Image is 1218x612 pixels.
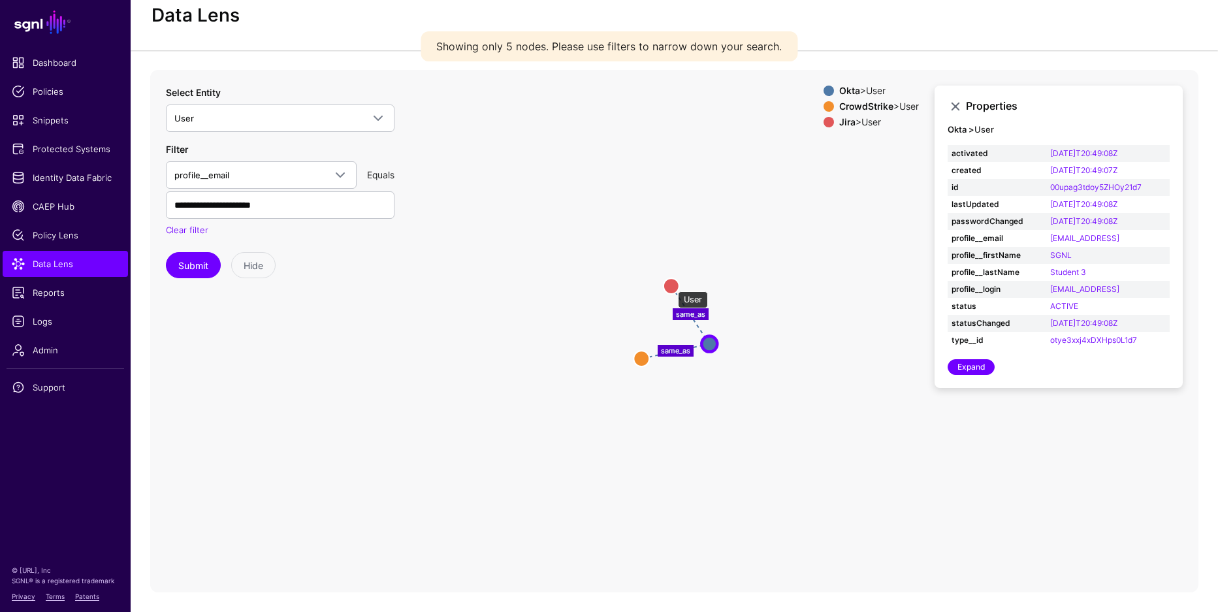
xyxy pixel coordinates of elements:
span: Dashboard [12,56,119,69]
strong: Okta [839,85,860,96]
strong: passwordChanged [952,216,1042,227]
div: Equals [362,168,400,182]
a: Patents [75,592,99,600]
a: Data Lens [3,251,128,277]
span: CAEP Hub [12,200,119,213]
div: Showing only 5 nodes. Please use filters to narrow down your search. [421,31,797,61]
strong: statusChanged [952,317,1042,329]
span: Protected Systems [12,142,119,155]
a: CAEP Hub [3,193,128,219]
div: User [678,291,708,308]
strong: profile__firstName [952,250,1042,261]
strong: profile__login [952,283,1042,295]
p: SGNL® is a registered trademark [12,575,119,586]
a: Snippets [3,107,128,133]
strong: id [952,182,1042,193]
span: profile__email [174,170,229,180]
strong: profile__email [952,233,1042,244]
strong: activated [952,148,1042,159]
strong: created [952,165,1042,176]
a: ACTIVE [1050,301,1078,311]
a: Privacy [12,592,35,600]
a: Expand [948,359,995,375]
span: Logs [12,315,119,328]
a: Policies [3,78,128,105]
h2: Data Lens [152,5,240,27]
strong: type__id [952,334,1042,346]
a: [DATE]T20:49:08Z [1050,148,1117,158]
a: [DATE]T20:49:08Z [1050,216,1117,226]
text: same_as [661,346,690,355]
a: Student 3 [1050,267,1086,277]
a: Dashboard [3,50,128,76]
div: > User [837,86,922,96]
text: same_as [676,310,705,319]
span: Identity Data Fabric [12,171,119,184]
a: SGNL [1050,250,1072,260]
a: Reports [3,280,128,306]
label: Select Entity [166,86,221,99]
a: Logs [3,308,128,334]
span: Support [12,381,119,394]
strong: status [952,300,1042,312]
a: [DATE]T20:49:08Z [1050,318,1117,328]
a: Clear filter [166,225,208,235]
a: Terms [46,592,65,600]
strong: lastUpdated [952,199,1042,210]
div: > User [837,117,922,127]
strong: Okta > [948,124,974,135]
div: > User [837,101,922,112]
span: Reports [12,286,119,299]
strong: Jira [839,116,856,127]
a: [EMAIL_ADDRESS] [1050,284,1119,294]
a: SGNL [8,8,123,37]
strong: CrowdStrike [839,101,893,112]
strong: profile__lastName [952,266,1042,278]
p: © [URL], Inc [12,565,119,575]
a: Protected Systems [3,136,128,162]
a: [EMAIL_ADDRESS] [1050,233,1119,243]
button: Hide [231,252,276,278]
a: Policy Lens [3,222,128,248]
a: [DATE]T20:49:07Z [1050,165,1117,175]
span: Admin [12,344,119,357]
span: Policies [12,85,119,98]
label: Filter [166,142,188,156]
span: User [174,113,194,123]
a: [DATE]T20:49:08Z [1050,199,1117,209]
a: otye3xxj4xDXHps0L1d7 [1050,335,1137,345]
span: Data Lens [12,257,119,270]
span: Policy Lens [12,229,119,242]
span: Snippets [12,114,119,127]
h4: User [948,125,1170,135]
a: 00upag3tdoy5ZHOy21d7 [1050,182,1142,192]
button: Submit [166,252,221,278]
a: Admin [3,337,128,363]
a: Identity Data Fabric [3,165,128,191]
h3: Properties [966,100,1170,112]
